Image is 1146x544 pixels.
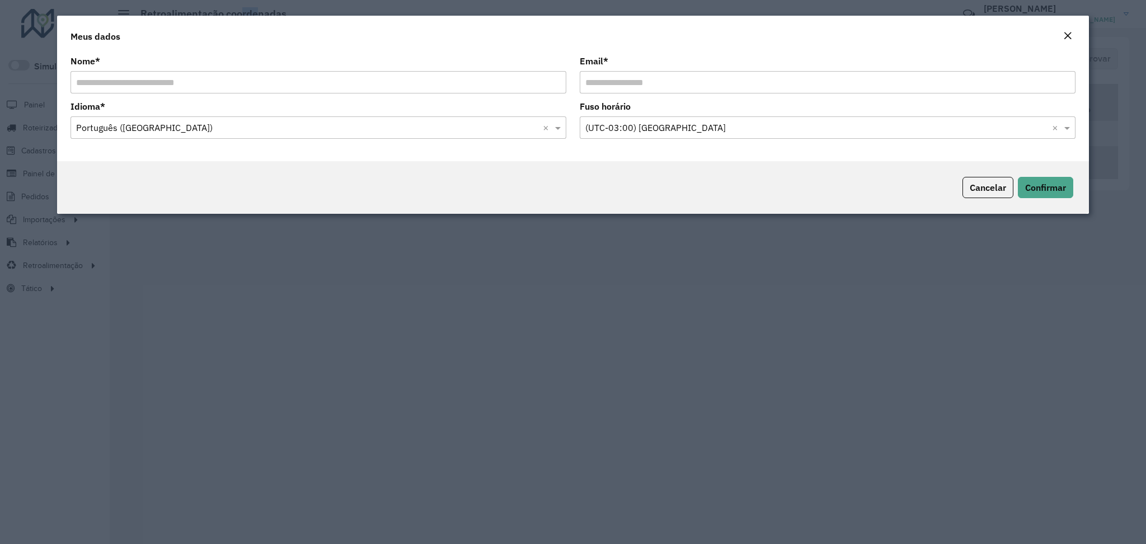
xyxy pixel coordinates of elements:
label: Nome [71,54,100,68]
span: Clear all [543,121,552,134]
button: Confirmar [1018,177,1073,198]
em: Fechar [1063,31,1072,40]
button: Close [1060,29,1075,44]
button: Cancelar [962,177,1013,198]
label: Fuso horário [580,100,631,113]
label: Email [580,54,608,68]
span: Cancelar [970,182,1006,193]
span: Confirmar [1025,182,1066,193]
label: Idioma [71,100,105,113]
h4: Meus dados [71,30,120,43]
span: Clear all [1052,121,1062,134]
